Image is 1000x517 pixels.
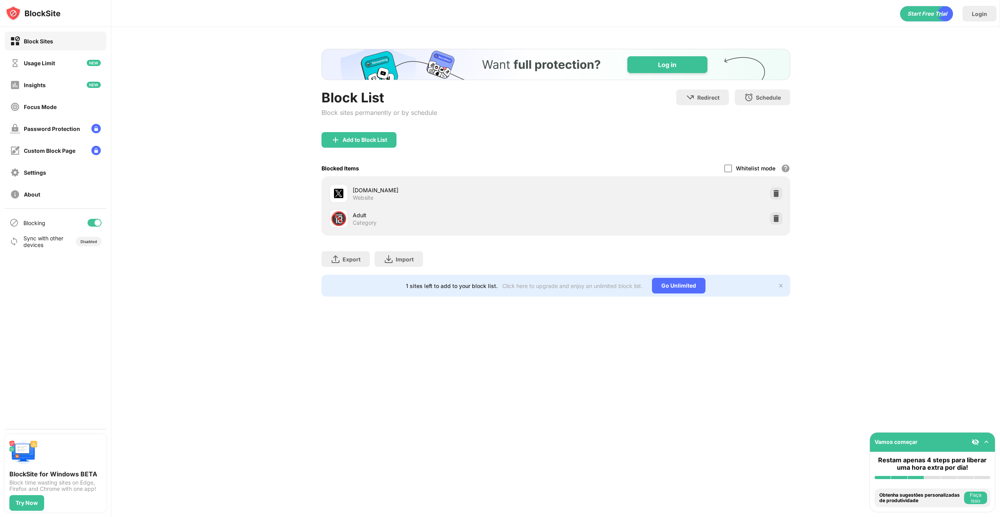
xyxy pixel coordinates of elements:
[778,283,784,289] img: x-button.svg
[502,283,643,289] div: Click here to upgrade and enjoy an unlimited block list.
[406,283,498,289] div: 1 sites left to add to your block list.
[24,169,46,176] div: Settings
[10,190,20,199] img: about-off.svg
[10,146,20,156] img: customize-block-page-off.svg
[24,60,55,66] div: Usage Limit
[964,492,987,504] button: Faça isso
[24,147,75,154] div: Custom Block Page
[87,82,101,88] img: new-icon.svg
[23,235,64,248] div: Sync with other devices
[9,218,19,227] img: blocking-icon.svg
[24,125,80,132] div: Password Protection
[756,94,781,101] div: Schedule
[80,239,97,244] div: Disabled
[353,194,373,201] div: Website
[321,165,359,172] div: Blocked Items
[10,80,20,90] img: insights-off.svg
[5,5,61,21] img: logo-blocksite.svg
[972,11,987,17] div: Login
[91,124,101,133] img: lock-menu.svg
[24,38,53,45] div: Block Sites
[900,6,953,21] div: animation
[321,49,790,80] iframe: Banner
[736,165,775,172] div: Whitelist mode
[353,219,377,226] div: Category
[24,82,46,88] div: Insights
[396,256,414,263] div: Import
[321,89,437,106] div: Block List
[982,438,990,446] img: omni-setup-toggle.svg
[10,124,20,134] img: password-protection-off.svg
[10,36,20,46] img: block-on.svg
[343,137,387,143] div: Add to Block List
[971,438,979,446] img: eye-not-visible.svg
[879,492,962,504] div: Obtenha sugestões personalizadas de produtividade
[875,456,990,471] div: Restam apenas 4 steps para liberar uma hora extra por dia!
[23,220,45,226] div: Blocking
[24,104,57,110] div: Focus Mode
[24,191,40,198] div: About
[87,60,101,66] img: new-icon.svg
[10,168,20,177] img: settings-off.svg
[9,479,102,492] div: Block time wasting sites on Edge, Firefox and Chrome with one app!
[353,211,556,219] div: Adult
[652,278,705,293] div: Go Unlimited
[91,146,101,155] img: lock-menu.svg
[9,470,102,478] div: BlockSite for Windows BETA
[353,186,556,194] div: [DOMAIN_NAME]
[16,500,38,506] div: Try Now
[321,109,437,116] div: Block sites permanently or by schedule
[9,237,19,246] img: sync-icon.svg
[10,102,20,112] img: focus-off.svg
[9,439,37,467] img: push-desktop.svg
[330,211,347,227] div: 🔞
[334,189,343,198] img: favicons
[697,94,720,101] div: Redirect
[343,256,361,263] div: Export
[875,438,918,445] div: Vamos começar
[10,58,20,68] img: time-usage-off.svg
